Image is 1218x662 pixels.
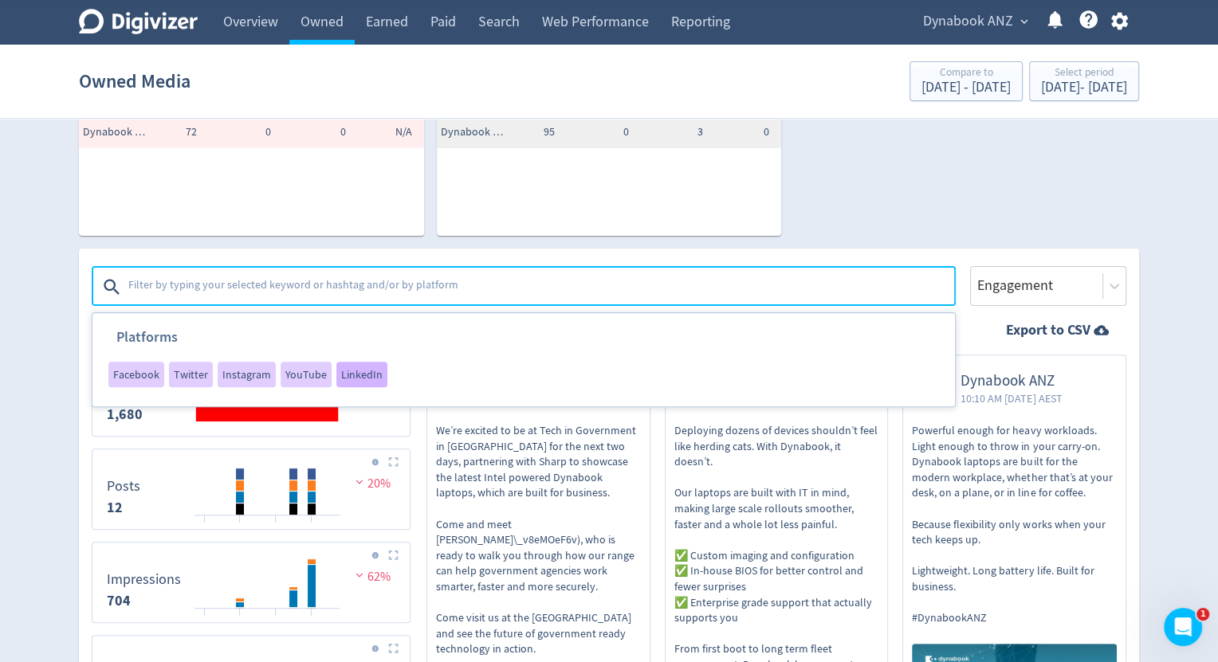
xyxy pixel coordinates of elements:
span: 62% [352,569,391,585]
td: 72 [127,116,201,148]
span: Twitter [174,369,208,380]
span: expand_more [1017,14,1031,29]
text: 10/08 [266,614,286,625]
td: 0 [201,116,275,148]
button: Dynabook ANZ [917,9,1032,34]
div: [DATE] - [DATE] [921,80,1011,95]
div: [DATE] - [DATE] [1041,80,1127,95]
strong: 704 [107,591,131,610]
span: 1 [1196,608,1209,621]
img: negative-performance.svg [352,476,367,488]
text: 08/08 [230,521,250,532]
span: Dynabook ANZ [961,372,1062,390]
iframe: Intercom live chat [1164,608,1202,646]
span: Dynabook ANZ [923,9,1013,34]
text: 10/08 [266,521,286,532]
strong: 1,680 [107,405,143,424]
img: negative-performance.svg [352,569,367,581]
strong: Export to CSV [1006,320,1090,340]
h1: Owned Media [79,56,191,107]
dt: Posts [107,477,140,496]
strong: 12 [107,498,123,517]
img: Placeholder [388,550,399,560]
text: 08/08 [230,614,250,625]
button: Select period[DATE]- [DATE] [1029,61,1139,101]
span: 20% [352,476,391,492]
td: 0 [559,116,633,148]
span: LinkedIn [341,369,383,380]
span: YouTube [285,369,327,380]
text: 06/08 [195,521,215,532]
span: Instagram [222,369,271,380]
text: 12/08 [302,521,322,532]
span: 10:10 AM [DATE] AEST [961,390,1062,406]
svg: Impressions 704 [99,549,403,616]
td: N/A [349,116,423,148]
img: Placeholder [388,456,399,467]
p: Powerful enough for heavy workloads. Light enough to throw in your carry-on. Dynabook laptops are... [912,423,1117,626]
table: customized table [79,5,424,236]
div: Select period [1041,67,1127,80]
td: 95 [485,116,559,148]
button: Compare to[DATE] - [DATE] [910,61,1023,101]
span: Dynabook ANZ [441,124,505,140]
div: Compare to [921,67,1011,80]
h3: Platforms [92,327,387,362]
text: 06/08 [195,614,215,625]
span: Dynabook ANZ [83,124,147,140]
dt: Impressions [107,570,181,589]
span: Facebook [113,369,159,380]
table: customized table [437,5,782,236]
svg: Posts 12 [99,456,403,523]
td: 3 [633,116,707,148]
img: Placeholder [388,643,399,653]
td: 0 [275,116,349,148]
text: 12/08 [302,614,322,625]
td: 0 [707,116,781,148]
